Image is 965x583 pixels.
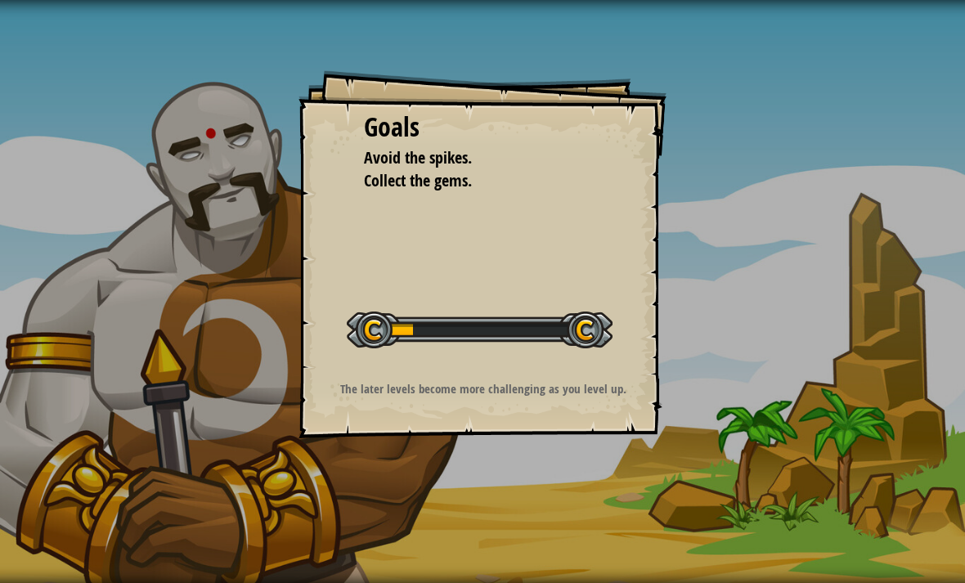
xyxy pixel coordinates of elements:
[319,380,647,397] p: The later levels become more challenging as you level up.
[364,146,472,168] span: Avoid the spikes.
[343,146,597,170] li: Avoid the spikes.
[364,109,601,146] div: Goals
[364,169,472,191] span: Collect the gems.
[343,169,597,193] li: Collect the gems.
